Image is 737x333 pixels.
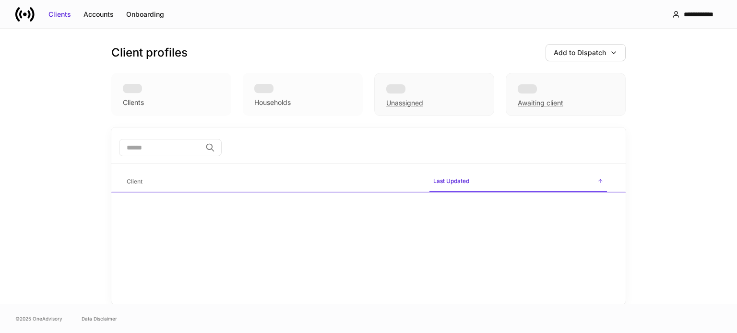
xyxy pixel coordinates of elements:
[77,7,120,22] button: Accounts
[48,10,71,19] div: Clients
[83,10,114,19] div: Accounts
[126,10,164,19] div: Onboarding
[554,48,606,57] div: Add to Dispatch
[15,315,62,322] span: © 2025 OneAdvisory
[111,45,188,60] h3: Client profiles
[518,98,563,108] div: Awaiting client
[42,7,77,22] button: Clients
[506,73,626,116] div: Awaiting client
[127,177,143,186] h6: Client
[433,176,469,185] h6: Last Updated
[374,73,494,116] div: Unassigned
[82,315,117,322] a: Data Disclaimer
[429,172,607,192] span: Last Updated
[123,98,144,107] div: Clients
[546,44,626,61] button: Add to Dispatch
[120,7,170,22] button: Onboarding
[386,98,423,108] div: Unassigned
[123,172,422,192] span: Client
[254,98,291,107] div: Households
